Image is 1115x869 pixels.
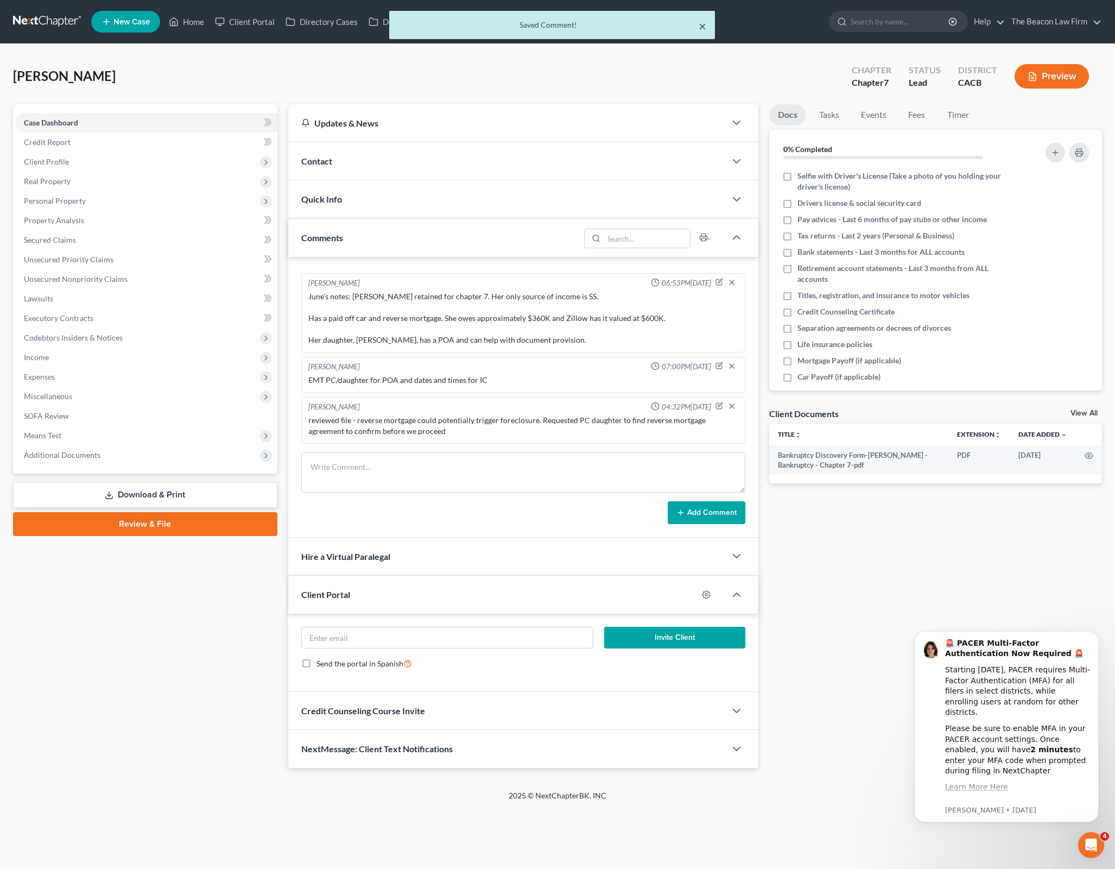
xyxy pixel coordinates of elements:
[301,706,425,716] span: Credit Counseling Course Invite
[24,255,113,264] span: Unsecured Priority Claims
[24,431,61,440] span: Means Test
[24,313,93,323] span: Executory Contracts
[994,432,1001,438] i: unfold_more
[898,615,1115,840] iframe: Intercom notifications message
[948,445,1010,475] td: PDF
[662,278,711,288] span: 06:53PM[DATE]
[797,247,965,257] span: Bank statements - Last 3 months for ALL accounts
[24,392,72,401] span: Miscellaneous
[769,104,806,125] a: Docs
[308,402,360,413] div: [PERSON_NAME]
[604,627,745,648] button: Invite Client
[301,744,453,754] span: NextMessage: Client Text Notifications
[797,355,901,366] span: Mortgage Payoff (if applicable)
[308,362,360,373] div: [PERSON_NAME]
[783,144,832,154] strong: 0% Completed
[301,551,390,562] span: Hire a Virtual Paralegal
[24,411,69,420] span: SOFA Review
[1070,410,1098,417] a: View All
[308,291,738,345] div: June's notes: [PERSON_NAME] retained for chapter 7. Her only source of income is SS. Has a paid o...
[308,375,738,386] div: EMT PC/daughter for POA and dates and times for IC
[15,230,277,250] a: Secured Claims
[24,372,55,381] span: Expenses
[15,269,277,289] a: Unsecured Nonpriority Claims
[15,308,277,328] a: Executory Contracts
[668,501,745,524] button: Add Comment
[13,68,116,84] span: [PERSON_NAME]
[769,408,839,419] div: Client Documents
[797,214,987,225] span: Pay advices - Last 6 months of pay stubs or other income
[1100,832,1109,841] span: 4
[301,194,342,204] span: Quick Info
[604,229,690,248] input: Search...
[939,104,978,125] a: Timer
[797,339,872,350] span: Life insurance policies
[1061,432,1067,438] i: expand_more
[797,171,1010,192] span: Selfie with Driver's License (Take a photo of you holding your driver's license)
[13,482,277,508] a: Download & Print
[398,20,706,30] div: Saved Comment!
[957,430,1001,438] a: Extensionunfold_more
[1078,832,1104,858] iframe: Intercom live chat
[797,323,951,333] span: Separation agreements or decrees of divorces
[24,235,76,244] span: Secured Claims
[884,77,889,87] span: 7
[15,289,277,308] a: Lawsuits
[958,77,997,89] div: CACB
[308,415,738,437] div: reviewed file - reverse mortgage could potentially trigger foreclosure. Requested PC daughter to ...
[24,274,128,284] span: Unsecured Nonpriority Claims
[13,512,277,536] a: Review & File
[769,445,948,475] td: Bankruptcy Discovery Form-[PERSON_NAME] - Bankruptcy - Chapter 7-pdf
[797,371,880,382] span: Car Payoff (if applicable)
[797,198,921,209] span: Drivers license & social security card
[301,589,350,600] span: Client Portal
[795,432,801,438] i: unfold_more
[24,294,53,303] span: Lawsuits
[301,232,343,243] span: Comments
[699,20,706,33] button: ×
[308,278,360,289] div: [PERSON_NAME]
[316,659,403,668] span: Send the portal in Spanish
[909,64,941,77] div: Status
[24,196,86,205] span: Personal Property
[797,290,970,301] span: Titles, registration, and insurance to motor vehicles
[15,211,277,230] a: Property Analysis
[24,450,100,459] span: Additional Documents
[24,216,84,225] span: Property Analysis
[248,790,867,810] div: 2025 © NextChapterBK, INC
[1010,445,1076,475] td: [DATE]
[301,156,332,166] span: Contact
[899,104,934,125] a: Fees
[852,104,895,125] a: Events
[778,430,801,438] a: Titleunfold_more
[15,133,277,152] a: Credit Report
[24,333,123,342] span: Codebtors Insiders & Notices
[1015,64,1089,89] button: Preview
[852,64,891,77] div: Chapter
[662,402,711,412] span: 04:32PM[DATE]
[24,118,78,127] span: Case Dashboard
[797,230,954,241] span: Tax returns - Last 2 years (Personal & Business)
[909,77,941,89] div: Lead
[797,306,895,317] span: Credit Counseling Certificate
[662,362,711,372] span: 07:00PM[DATE]
[24,177,71,186] span: Real Property
[958,64,997,77] div: District
[852,77,891,89] div: Chapter
[810,104,848,125] a: Tasks
[24,137,71,147] span: Credit Report
[24,352,49,362] span: Income
[301,117,713,129] div: Updates & News
[15,406,277,426] a: SOFA Review
[302,627,593,648] input: Enter email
